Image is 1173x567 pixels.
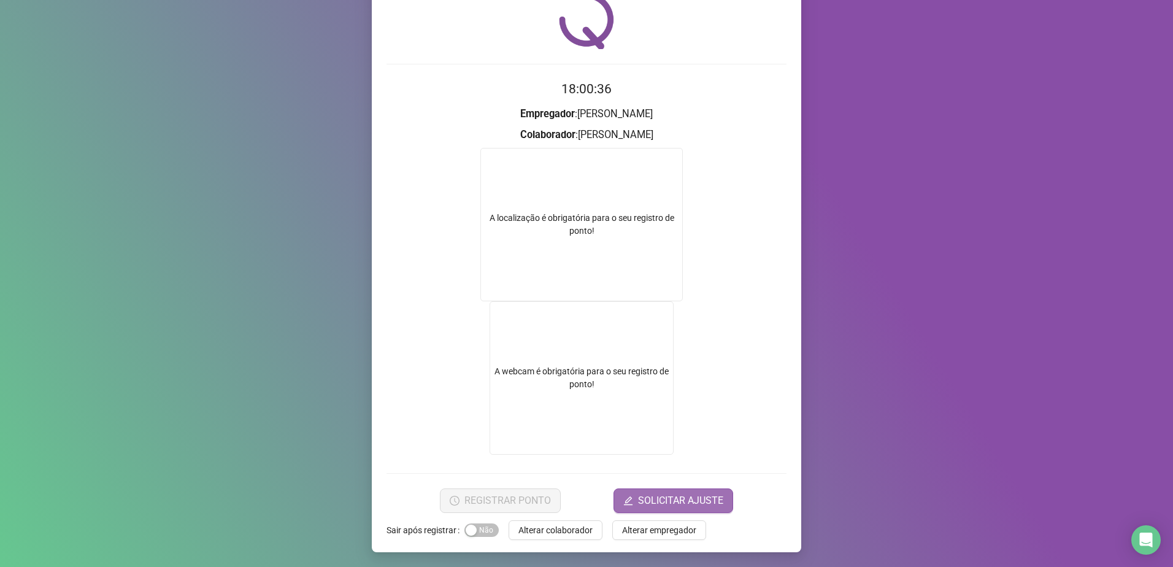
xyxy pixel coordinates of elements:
strong: Colaborador [520,129,575,141]
span: Alterar empregador [622,523,696,537]
button: Alterar colaborador [509,520,602,540]
h3: : [PERSON_NAME] [387,106,786,122]
div: A localização é obrigatória para o seu registro de ponto! [481,212,682,237]
button: editSOLICITAR AJUSTE [613,488,733,513]
div: A webcam é obrigatória para o seu registro de ponto! [490,301,674,455]
span: edit [623,496,633,506]
h3: : [PERSON_NAME] [387,127,786,143]
div: Open Intercom Messenger [1131,525,1161,555]
time: 18:00:36 [561,82,612,96]
span: Alterar colaborador [518,523,593,537]
label: Sair após registrar [387,520,464,540]
button: REGISTRAR PONTO [440,488,561,513]
button: Alterar empregador [612,520,706,540]
span: SOLICITAR AJUSTE [638,493,723,508]
strong: Empregador [520,108,575,120]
